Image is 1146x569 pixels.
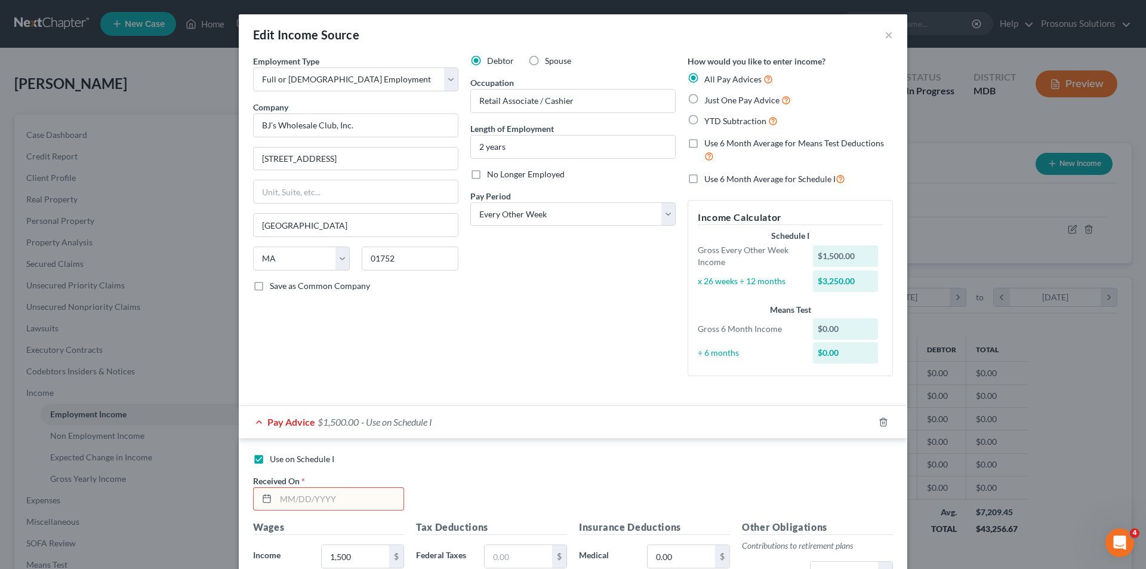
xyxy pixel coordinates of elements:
div: Means Test [698,304,883,316]
input: ex: 2 years [471,136,675,158]
span: Debtor [487,56,514,66]
input: 0.00 [322,545,389,568]
iframe: Intercom live chat [1105,528,1134,557]
div: Edit Income Source [253,26,359,43]
div: Gross 6 Month Income [692,323,807,335]
div: $0.00 [813,318,879,340]
span: Pay Period [470,191,511,201]
div: $0.00 [813,342,879,364]
span: Save as Common Company [270,281,370,291]
div: Gross Every Other Week Income [692,244,807,268]
input: Enter city... [254,214,458,236]
label: Federal Taxes [410,545,478,568]
div: x 26 weeks ÷ 12 months [692,275,807,287]
span: Use 6 Month Average for Schedule I [704,174,836,184]
input: -- [471,90,675,112]
div: $ [715,545,729,568]
span: - Use on Schedule I [361,416,432,427]
input: Enter zip... [362,247,458,270]
h5: Insurance Deductions [579,520,730,535]
input: 0.00 [485,545,552,568]
span: YTD Subtraction [704,116,766,126]
span: $1,500.00 [318,416,359,427]
span: Just One Pay Advice [704,95,780,105]
span: Use 6 Month Average for Means Test Deductions [704,138,884,148]
div: $1,500.00 [813,245,879,267]
label: Medical [573,545,641,568]
button: × [885,27,893,42]
span: Pay Advice [267,416,315,427]
span: Company [253,102,288,112]
h5: Other Obligations [742,520,893,535]
h5: Income Calculator [698,210,883,225]
label: Occupation [470,76,514,89]
input: Enter address... [254,147,458,170]
div: $ [552,545,566,568]
div: $3,250.00 [813,270,879,292]
div: Schedule I [698,230,883,242]
span: Use on Schedule I [270,454,334,464]
input: 0.00 [648,545,715,568]
span: No Longer Employed [487,169,565,179]
span: Spouse [545,56,571,66]
input: Search company by name... [253,113,458,137]
span: 4 [1130,528,1139,538]
div: ÷ 6 months [692,347,807,359]
label: How would you like to enter income? [688,55,825,67]
h5: Tax Deductions [416,520,567,535]
span: Employment Type [253,56,319,66]
span: Income [253,550,281,560]
span: Received On [253,476,300,486]
label: Length of Employment [470,122,554,135]
p: Contributions to retirement plans [742,540,893,552]
h5: Wages [253,520,404,535]
input: Unit, Suite, etc... [254,180,458,203]
input: MM/DD/YYYY [276,488,403,510]
span: All Pay Advices [704,74,762,84]
div: $ [389,545,403,568]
